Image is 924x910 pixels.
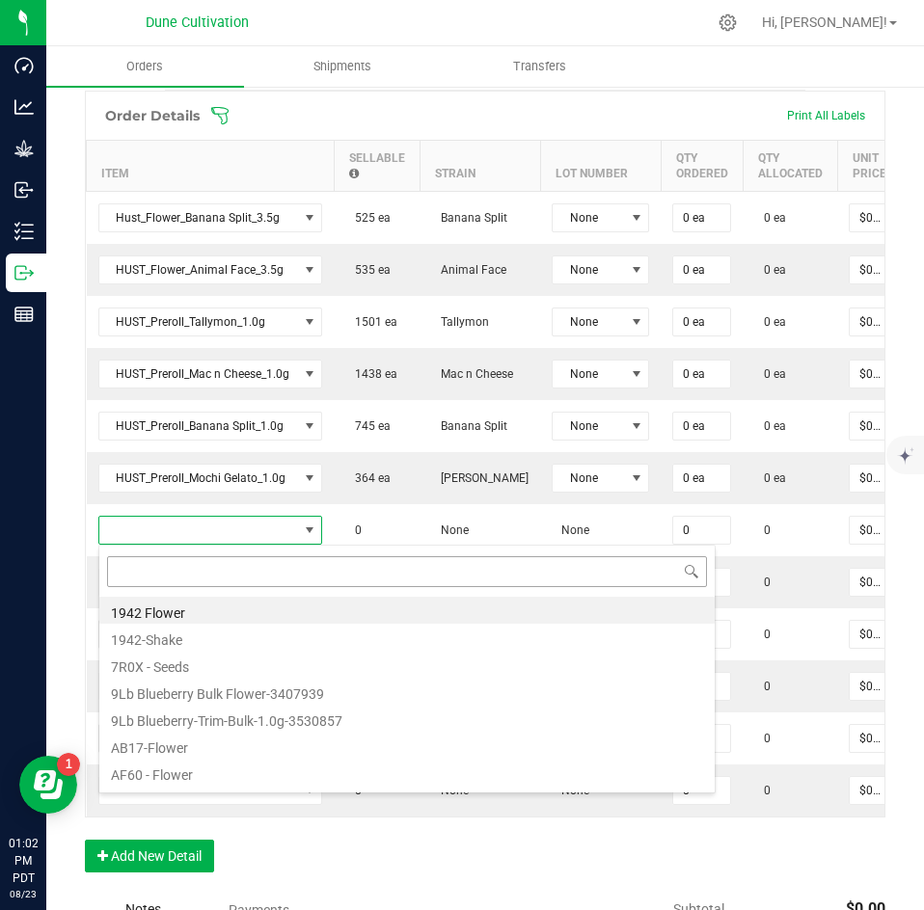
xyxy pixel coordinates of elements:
span: Dune Cultivation [146,14,249,31]
inline-svg: Inventory [14,222,34,241]
span: None [553,465,624,492]
span: 0 [754,523,771,537]
button: Add New Detail [85,840,214,872]
th: Sellable [334,141,420,192]
span: 0 ea [754,471,786,485]
inline-svg: Dashboard [14,56,34,75]
span: 1438 ea [345,367,397,381]
span: HUST_Flower_Animal Face_3.5g [99,256,298,283]
span: 0 ea [754,211,786,225]
th: Qty Allocated [743,141,837,192]
span: Banana Split [431,419,507,433]
span: Mac n Cheese [431,367,513,381]
a: Shipments [244,46,442,87]
span: HUST_Preroll_Tallymon_1.0g [99,308,298,335]
inline-svg: Reports [14,305,34,324]
span: Orders [100,58,189,75]
span: 745 ea [345,419,391,433]
span: 535 ea [345,263,391,277]
span: 0 [345,523,362,537]
div: Manage settings [716,13,740,32]
input: 0 [850,465,888,492]
span: 0 ea [754,367,786,381]
input: 0 [850,673,888,700]
span: None [553,204,624,231]
input: 0 [850,621,888,648]
input: 0 [850,204,888,231]
input: 0 [673,204,730,231]
span: None [552,523,589,537]
span: None [553,413,624,440]
a: Orders [46,46,244,87]
input: 0 [673,413,730,440]
th: Item [87,141,335,192]
span: Transfers [487,58,592,75]
h1: Order Details [105,108,200,123]
span: 0 [754,732,771,745]
inline-svg: Outbound [14,263,34,282]
input: 0 [850,569,888,596]
span: 0 [754,628,771,641]
span: 0 ea [754,419,786,433]
span: Hi, [PERSON_NAME]! [762,14,887,30]
span: HUST_Preroll_Mac n Cheese_1.0g [99,361,298,388]
iframe: Resource center [19,756,77,814]
span: Tallymon [431,315,489,329]
a: Transfers [442,46,639,87]
span: Hust_Flower_Banana Split_3.5g [99,204,298,231]
inline-svg: Inbound [14,180,34,200]
span: HUST_Preroll_Banana Split_1.0g [99,413,298,440]
input: 0 [673,517,730,544]
input: 0 [850,256,888,283]
span: None [553,361,624,388]
span: Banana Split [431,211,507,225]
p: 01:02 PM PDT [9,835,38,887]
input: 0 [673,361,730,388]
iframe: Resource center unread badge [57,753,80,776]
th: Lot Number [540,141,661,192]
span: 0 [754,680,771,693]
input: 0 [850,413,888,440]
input: 0 [850,777,888,804]
span: [PERSON_NAME] [431,471,529,485]
span: Shipments [287,58,397,75]
input: 0 [673,308,730,335]
input: 0 [850,517,888,544]
input: 0 [850,308,888,335]
input: 0 [673,256,730,283]
span: None [431,523,469,537]
span: 0 ea [754,263,786,277]
th: Strain [420,141,540,192]
inline-svg: Grow [14,139,34,158]
span: None [553,308,624,335]
input: 0 [673,465,730,492]
input: 0 [850,725,888,752]
span: HUST_Preroll_Mochi Gelato_1.0g [99,465,298,492]
inline-svg: Analytics [14,97,34,117]
input: 0 [850,361,888,388]
span: 1501 ea [345,315,397,329]
span: 525 ea [345,211,391,225]
th: Unit Price [837,141,901,192]
span: 0 ea [754,315,786,329]
span: 0 [754,575,771,589]
span: 0 [754,784,771,797]
span: 364 ea [345,471,391,485]
span: None [553,256,624,283]
p: 08/23 [9,887,38,901]
span: Animal Face [431,263,506,277]
th: Qty Ordered [661,141,743,192]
